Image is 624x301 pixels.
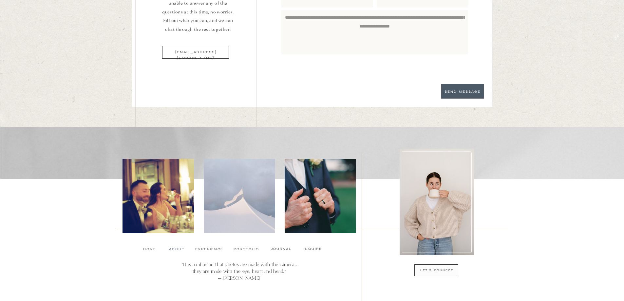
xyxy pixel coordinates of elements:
[195,247,222,252] a: experience
[178,261,301,273] h1: “It is an illusion that photos are made with the camera… they are made with the eye, heart and he...
[269,246,294,252] a: Journal
[301,246,324,252] a: Inquire
[441,89,484,93] a: SEND MESSAGE
[158,49,234,55] a: [EMAIL_ADDRESS][DOMAIN_NAME]
[142,247,157,252] a: Home
[234,247,258,252] a: Portfolio
[401,268,473,273] a: let's connect
[169,247,183,252] a: About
